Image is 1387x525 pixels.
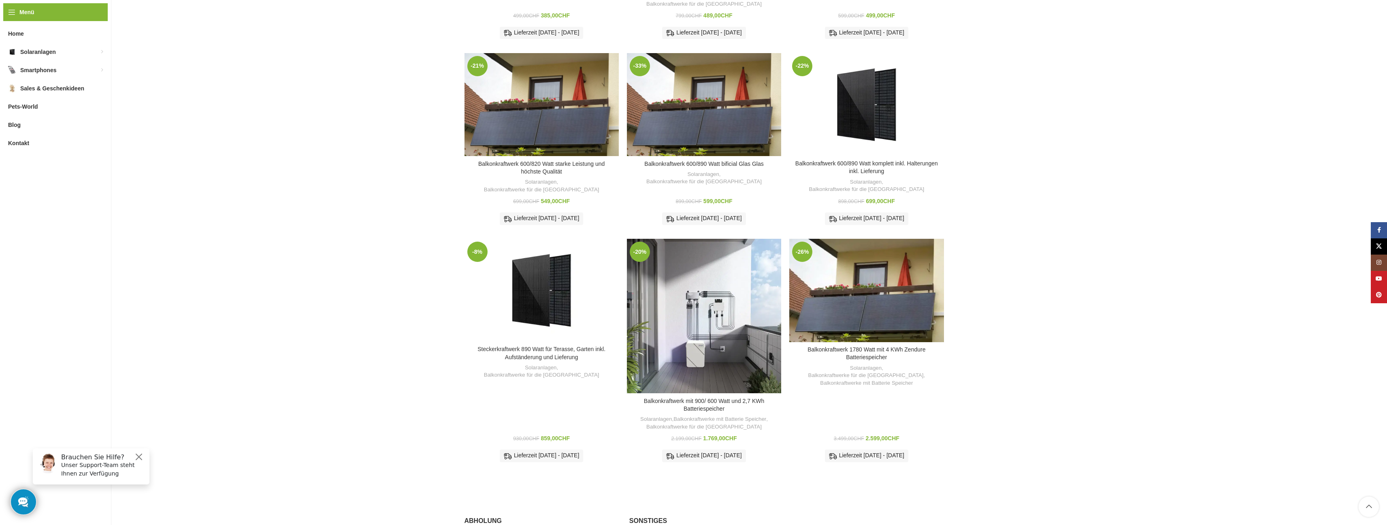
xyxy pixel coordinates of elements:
a: Balkonkraftwerk mit 900/ 600 Watt und 2,7 KWh Batteriespeicher [644,398,765,412]
span: CHF [883,198,895,204]
span: CHF [558,12,570,19]
a: X Social Link [1371,238,1387,255]
a: Solaranlagen [850,178,882,186]
a: Balkonkraftwerk 600/890 Watt komplett inkl. Halterungen inkl. Lieferung [789,53,944,156]
a: Balkonkraftwerke für die [GEOGRAPHIC_DATA] [646,423,762,431]
span: -22% [792,56,812,76]
a: Balkonkraftwerke für die [GEOGRAPHIC_DATA] [809,186,924,193]
span: -26% [792,242,812,262]
a: Balkonkraftwerke mit Batterie Speicher [673,416,766,423]
a: Balkonkraftwerke für die [GEOGRAPHIC_DATA] [808,372,924,379]
span: CHF [558,435,570,441]
a: Solaranlagen [850,364,882,372]
img: Customer service [11,11,32,32]
bdi: 899,00 [676,199,702,204]
a: Solaranlagen [525,364,556,372]
bdi: 599,00 [703,198,733,204]
a: Balkonkraftwerke für die [GEOGRAPHIC_DATA] [484,371,599,379]
a: Balkonkraftwerk 1780 Watt mit 4 KWh Zendure Batteriespeicher [807,346,925,361]
div: , , [793,364,940,387]
span: CHF [725,435,737,441]
bdi: 2.199,00 [671,436,701,441]
bdi: 799,00 [676,13,702,19]
div: , [469,364,615,379]
span: Sales & Geschenkideen [20,81,84,96]
bdi: 859,00 [541,435,570,441]
div: Lieferzeit [DATE] - [DATE] [500,27,583,39]
span: CHF [721,198,733,204]
span: Blog [8,118,21,132]
h6: Brauchen Sie Hilfe? [35,11,118,19]
span: Home [8,26,24,41]
bdi: 699,00 [866,198,895,204]
a: Balkonkraftwerke für die [GEOGRAPHIC_DATA] [646,0,762,8]
span: CHF [854,436,864,441]
a: Instagram Social Link [1371,255,1387,271]
img: Sales & Geschenkideen [8,84,16,92]
bdi: 930,00 [513,436,539,441]
a: YouTube Social Link [1371,271,1387,287]
bdi: 3.499,00 [834,436,864,441]
a: Balkonkraftwerke für die [GEOGRAPHIC_DATA] [646,178,762,186]
a: Balkonkraftwerk 600/820 Watt starke Leistung und höchste Qualität [464,53,619,156]
div: Lieferzeit [DATE] - [DATE] [662,450,746,462]
div: , [631,171,777,186]
div: Lieferzeit [DATE] - [DATE] [662,27,746,39]
a: Steckerkraftwerk 890 Watt für Terasse, Garten inkl. Aufständerung und Lieferung [464,239,619,342]
button: Close [108,10,117,20]
a: Solaranlagen [525,178,556,186]
div: , [469,178,615,193]
span: -21% [467,56,488,76]
bdi: 499,00 [513,13,539,19]
span: CHF [558,198,570,204]
a: Balkonkraftwerk 1780 Watt mit 4 KWh Zendure Batteriespeicher [789,239,944,342]
bdi: 2.599,00 [866,435,899,441]
span: CHF [691,13,702,19]
div: Lieferzeit [DATE] - [DATE] [500,212,583,225]
div: Lieferzeit [DATE] - [DATE] [500,450,583,462]
a: Solaranlagen [640,416,672,423]
a: Balkonkraftwerk mit 900/ 600 Watt und 2,7 KWh Batteriespeicher [627,239,781,393]
span: CHF [854,13,864,19]
span: Solaranlagen [20,45,56,59]
div: , , [631,416,777,431]
div: Lieferzeit [DATE] - [DATE] [825,450,908,462]
a: Solaranlagen [687,171,719,178]
span: Smartphones [20,63,56,77]
span: CHF [854,199,864,204]
span: Menü [19,8,34,17]
bdi: 599,00 [838,13,864,19]
div: Lieferzeit [DATE] - [DATE] [825,212,908,225]
a: Balkonkraftwerk 600/820 Watt starke Leistung und höchste Qualität [478,161,605,175]
span: CHF [721,12,733,19]
span: -20% [630,242,650,262]
a: Facebook Social Link [1371,222,1387,238]
bdi: 898,00 [838,199,864,204]
span: CHF [529,13,539,19]
span: Pets-World [8,99,38,114]
a: Balkonkraftwerk 600/890 Watt komplett inkl. Halterungen inkl. Lieferung [795,160,938,175]
a: Scroll to top button [1359,497,1379,517]
bdi: 385,00 [541,12,570,19]
a: Balkonkraftwerk 600/890 Watt bificial Glas Glas [644,161,763,167]
a: Balkonkraftwerke mit Batterie Speicher [820,379,913,387]
img: Smartphones [8,66,16,74]
bdi: 699,00 [513,199,539,204]
span: -8% [467,242,488,262]
bdi: 489,00 [703,12,733,19]
span: CHF [529,436,539,441]
span: CHF [888,435,899,441]
img: Solaranlagen [8,48,16,56]
a: Balkonkraftwerk 600/890 Watt bificial Glas Glas [627,53,781,156]
span: -33% [630,56,650,76]
bdi: 1.769,00 [703,435,737,441]
bdi: 549,00 [541,198,570,204]
span: CHF [529,199,539,204]
div: , [793,178,940,193]
div: Lieferzeit [DATE] - [DATE] [662,212,746,225]
span: CHF [691,199,702,204]
span: CHF [691,436,701,441]
bdi: 499,00 [866,12,895,19]
a: Steckerkraftwerk 890 Watt für Terasse, Garten inkl. Aufständerung und Lieferung [477,346,605,360]
a: Balkonkraftwerke für die [GEOGRAPHIC_DATA] [484,186,599,194]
